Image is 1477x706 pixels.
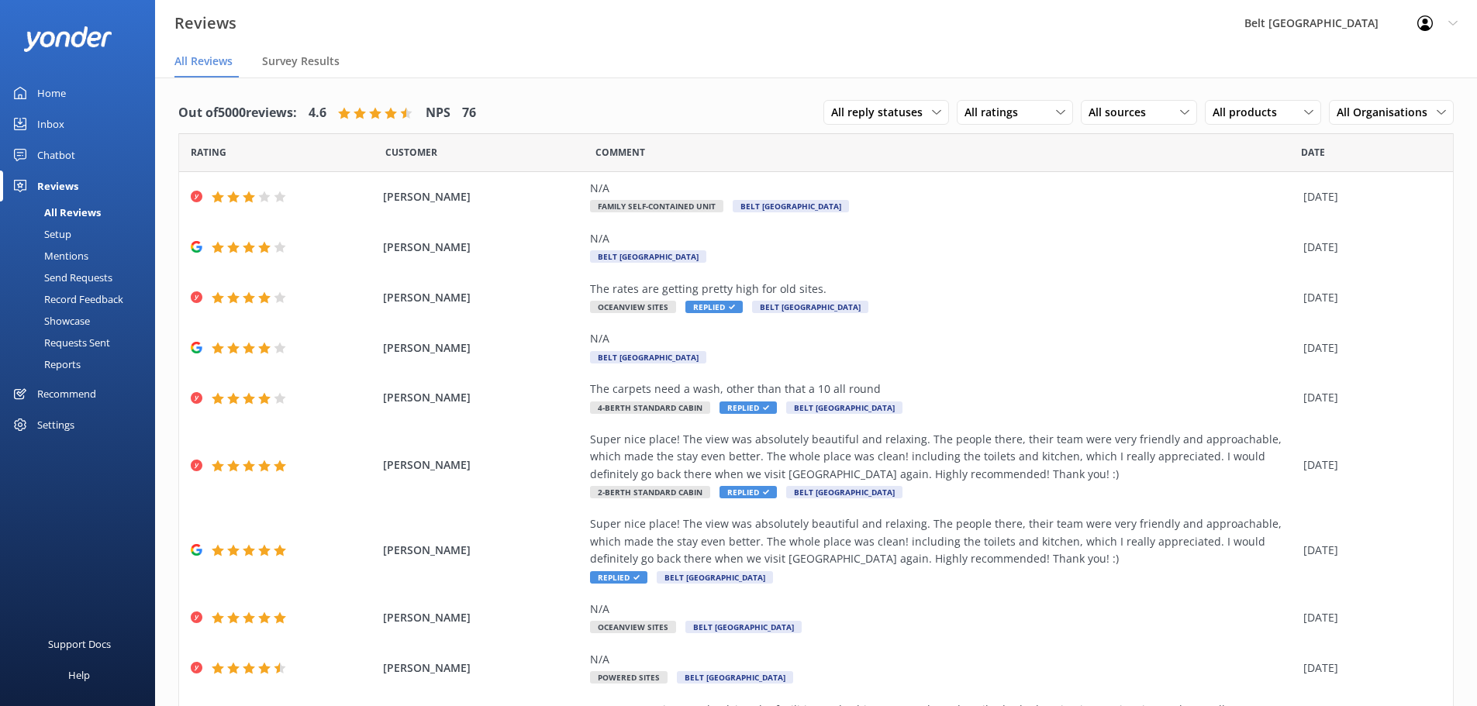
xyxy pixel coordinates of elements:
div: N/A [590,330,1296,347]
div: [DATE] [1303,456,1434,474]
div: Recommend [37,378,96,409]
a: Showcase [9,310,155,332]
h4: Out of 5000 reviews: [178,103,297,123]
h4: 4.6 [309,103,326,123]
span: Belt [GEOGRAPHIC_DATA] [752,301,868,313]
span: [PERSON_NAME] [383,389,583,406]
span: Belt [GEOGRAPHIC_DATA] [786,486,902,498]
div: Showcase [9,310,90,332]
div: Chatbot [37,139,75,170]
div: N/A [590,601,1296,618]
div: [DATE] [1303,609,1434,626]
div: Super nice place! The view was absolutely beautiful and relaxing. The people there, their team we... [590,431,1296,483]
span: Belt [GEOGRAPHIC_DATA] [733,200,849,212]
span: [PERSON_NAME] [383,339,583,356]
div: Home [37,77,66,108]
h4: NPS [426,103,450,123]
h3: Reviews [174,11,236,36]
div: [DATE] [1303,188,1434,205]
span: Belt [GEOGRAPHIC_DATA] [685,621,802,633]
span: Oceanview Sites [590,621,676,633]
a: Record Feedback [9,288,155,310]
span: 4-Berth Standard Cabin [590,401,710,414]
span: [PERSON_NAME] [383,289,583,306]
h4: 76 [462,103,476,123]
span: [PERSON_NAME] [383,660,583,677]
span: All products [1213,104,1286,121]
span: Date [385,145,437,160]
span: Replied [720,401,777,414]
span: All ratings [965,104,1027,121]
div: Reports [9,353,81,375]
div: Requests Sent [9,332,110,353]
div: N/A [590,180,1296,197]
span: Date [1301,145,1325,160]
div: Record Feedback [9,288,123,310]
span: Powered Sites [590,671,668,684]
div: Settings [37,409,74,440]
span: All Organisations [1337,104,1437,121]
div: [DATE] [1303,339,1434,356]
a: All Reviews [9,201,155,223]
span: [PERSON_NAME] [383,188,583,205]
span: Survey Results [262,53,340,69]
span: Oceanview Sites [590,301,676,313]
span: Belt [GEOGRAPHIC_DATA] [590,250,706,263]
a: Send Requests [9,267,155,288]
span: Replied [720,486,777,498]
div: [DATE] [1303,542,1434,559]
div: Setup [9,223,71,245]
div: All Reviews [9,201,101,223]
span: Replied [685,301,743,313]
div: Inbox [37,108,64,139]
span: Belt [GEOGRAPHIC_DATA] [657,571,773,584]
div: N/A [590,230,1296,247]
span: Belt [GEOGRAPHIC_DATA] [786,401,902,414]
span: All reply statuses [831,104,932,121]
a: Requests Sent [9,332,155,353]
div: Help [68,660,90,691]
a: Mentions [9,245,155,267]
span: Belt [GEOGRAPHIC_DATA] [590,351,706,363]
a: Setup [9,223,155,245]
span: [PERSON_NAME] [383,609,583,626]
img: yonder-white-logo.png [23,26,112,52]
span: Question [595,145,645,160]
span: All sources [1089,104,1155,121]
div: N/A [590,651,1296,668]
div: The rates are getting pretty high for old sites. [590,281,1296,298]
div: [DATE] [1303,389,1434,406]
div: [DATE] [1303,660,1434,677]
div: Support Docs [48,629,111,660]
div: Send Requests [9,267,112,288]
div: The carpets need a wash, other than that a 10 all round [590,381,1296,398]
span: Family Self-Contained Unit [590,200,723,212]
div: [DATE] [1303,239,1434,256]
span: Replied [590,571,647,584]
div: Reviews [37,170,78,201]
span: [PERSON_NAME] [383,542,583,559]
span: [PERSON_NAME] [383,239,583,256]
span: Belt [GEOGRAPHIC_DATA] [677,671,793,684]
div: Super nice place! The view was absolutely beautiful and relaxing. The people there, their team we... [590,515,1296,567]
div: [DATE] [1303,289,1434,306]
a: Reports [9,353,155,375]
div: Mentions [9,245,88,267]
span: All Reviews [174,53,233,69]
span: [PERSON_NAME] [383,456,583,474]
span: Date [191,145,226,160]
span: 2-Berth Standard Cabin [590,486,710,498]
